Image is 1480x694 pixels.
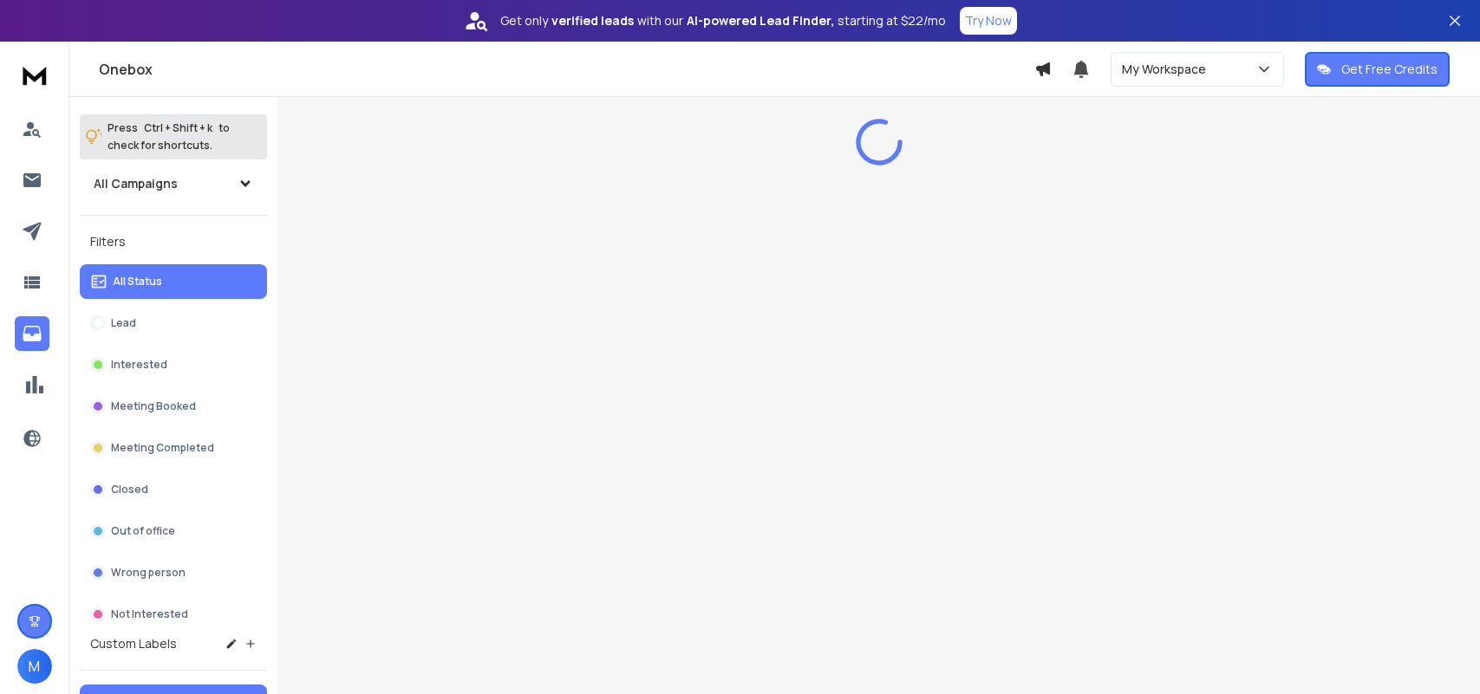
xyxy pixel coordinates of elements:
button: Not Interested [80,597,267,632]
p: Wrong person [111,566,186,580]
p: My Workspace [1122,61,1213,78]
button: M [17,649,52,684]
p: Meeting Booked [111,399,196,413]
h1: All Campaigns [94,175,178,192]
p: Not Interested [111,607,188,621]
p: All Status [113,275,162,289]
p: Lead [111,316,136,330]
span: Ctrl + Shift + k [141,118,215,138]
button: Get Free Credits [1305,52,1450,87]
button: Try Now [960,7,1017,35]
p: Get Free Credits [1341,61,1438,78]
h1: Onebox [99,59,1034,80]
p: Interested [111,358,167,372]
button: All Status [80,264,267,299]
p: Meeting Completed [111,441,214,455]
button: Meeting Completed [80,431,267,465]
img: logo [17,59,52,91]
p: Get only with our starting at $22/mo [500,12,946,29]
p: Try Now [965,12,1012,29]
button: Meeting Booked [80,389,267,424]
p: Closed [111,483,148,496]
h3: Filters [80,230,267,254]
button: Wrong person [80,555,267,590]
strong: verified leads [551,12,634,29]
h3: Custom Labels [90,635,177,652]
button: Interested [80,347,267,382]
button: Lead [80,306,267,341]
button: All Campaigns [80,166,267,201]
p: Press to check for shortcuts. [108,120,230,154]
strong: AI-powered Lead Finder, [687,12,834,29]
p: Out of office [111,524,175,538]
button: Closed [80,472,267,507]
button: Out of office [80,514,267,548]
